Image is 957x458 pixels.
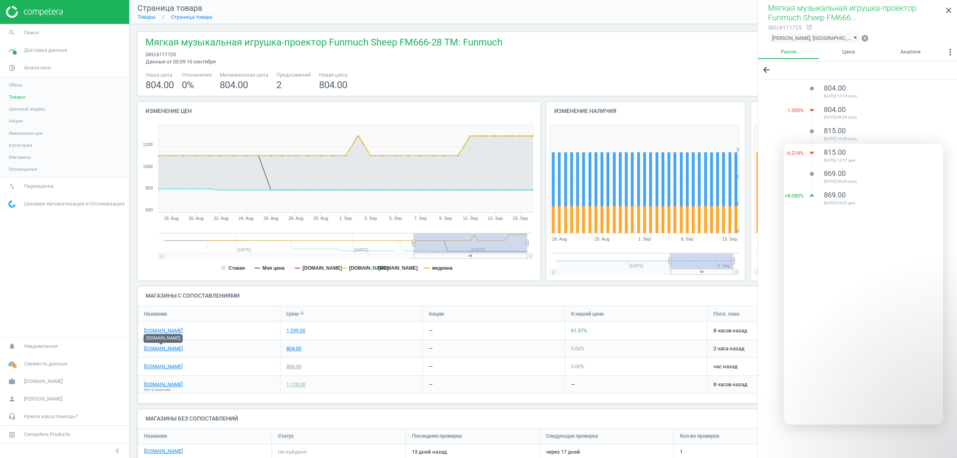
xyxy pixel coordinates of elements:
[4,409,20,424] i: headset_mic
[146,207,153,212] text: 600
[182,71,212,79] span: Отклонение
[286,345,301,352] div: 804.00
[713,327,844,334] span: 8 часов назад
[762,65,771,75] i: arrow_back
[378,265,418,271] tspan: [DOMAIN_NAME]
[144,327,183,334] a: [DOMAIN_NAME]
[809,86,814,91] i: lens
[349,265,388,271] tspan: [DOMAIN_NAME]
[924,431,943,450] iframe: Intercom live chat
[756,237,771,241] tspan: 18. Aug
[824,126,846,134] span: 815.00
[146,186,153,190] text: 800
[806,104,818,116] i: arrow_drop_down
[9,82,22,88] span: Обзор
[144,448,183,455] a: [DOMAIN_NAME]
[144,310,167,317] span: Название
[156,51,176,57] span: 6111725
[24,378,63,385] span: [DOMAIN_NAME]
[262,265,285,271] tspan: Моя цена
[736,147,739,152] text: 3
[861,34,869,43] button: add_circle
[144,381,183,388] a: [DOMAIN_NAME]
[288,216,303,221] tspan: 28. Aug
[264,216,278,221] tspan: 26. Aug
[429,327,433,334] div: —
[24,431,70,438] span: Competera Products
[546,449,580,456] span: через 17 дней
[552,237,567,241] tspan: 18. Aug
[432,265,452,271] tspan: медиана
[944,6,953,15] i: close
[303,265,342,271] tspan: [DOMAIN_NAME]
[772,34,852,41] span: [PERSON_NAME], [GEOGRAPHIC_DATA]
[24,183,53,190] span: Переоценка
[546,102,745,120] h4: Изменение наличия
[9,142,32,148] span: Категории
[713,310,739,317] span: Посл. скан
[802,24,812,31] a: open_in_new
[751,102,949,120] h4: Изменение акций
[146,51,156,57] span: sku :
[9,94,26,100] span: Товары
[713,363,844,370] span: час назад
[214,216,228,221] tspan: 22. Aug
[824,83,846,92] span: 804.00
[144,334,183,343] div: [DOMAIN_NAME]
[571,363,585,369] span: 0.00 %
[24,47,67,54] span: Доставка данных
[9,130,43,136] span: Изменение цен
[182,79,194,91] span: 0 %
[238,216,253,221] tspan: 24. Aug
[571,310,604,317] span: К нашей цене
[768,24,802,32] div: : 6111725
[854,34,859,41] button: ×
[364,216,377,221] tspan: 3. Sep
[4,60,20,75] i: pie_chart_outlined
[146,59,216,65] span: Данные от 03:09 16 сентября
[143,164,153,169] text: 1000
[768,24,778,31] span: sku
[806,24,812,30] i: open_in_new
[278,449,307,456] span: Не найдено
[146,36,502,51] span: Мягкая музыкальная игрушка-проектор Funmuch Sheep FM666-28 TM: Funmuch
[189,216,203,221] tspan: 20. Aug
[736,174,739,179] text: 2
[546,433,598,440] span: Следующая проверка
[299,310,305,316] i: arrow_downward
[24,413,78,420] span: Нужна наша помощь?
[680,433,719,440] span: Кол-во проверок
[107,446,127,456] button: chevron_left
[412,433,462,440] span: Последняя проверка
[286,381,305,388] div: 1,119.00
[339,216,352,221] tspan: 1. Sep
[146,71,174,79] span: Наша цена
[220,79,248,91] span: 804.00
[4,356,20,371] i: cloud_done
[144,387,171,393] span: Нет в наличии
[164,216,179,221] tspan: 18. Aug
[24,360,67,367] span: Свежесть данных
[786,107,804,114] span: -1.350 %
[439,216,452,221] tspan: 9. Sep
[9,166,37,172] span: Оповещения
[824,136,937,141] span: [DATE] 10:53 утра
[9,118,23,124] span: Акции
[24,29,39,36] span: Поиск
[8,200,16,208] img: wGWNvw8QSZomAAAAABJRU5ErkJggg==
[228,265,245,271] tspan: Стакан
[138,409,949,428] h4: Магазины без сопоставлений
[463,216,478,221] tspan: 11. Sep
[878,45,943,59] a: Аналоги
[638,237,651,241] tspan: 1. Sep
[758,45,819,59] a: Рынок
[4,43,20,58] i: timeline
[824,93,937,99] span: [DATE] 10:14 утра
[144,433,167,440] span: Название
[945,47,955,57] i: more_vert
[144,363,183,370] a: [DOMAIN_NAME]
[6,6,63,18] img: ajHJNr6hYgQAAAAASUVORK5CYII=
[861,34,869,42] i: add_circle
[824,105,846,113] span: 804.00
[571,328,587,334] span: 61.57 %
